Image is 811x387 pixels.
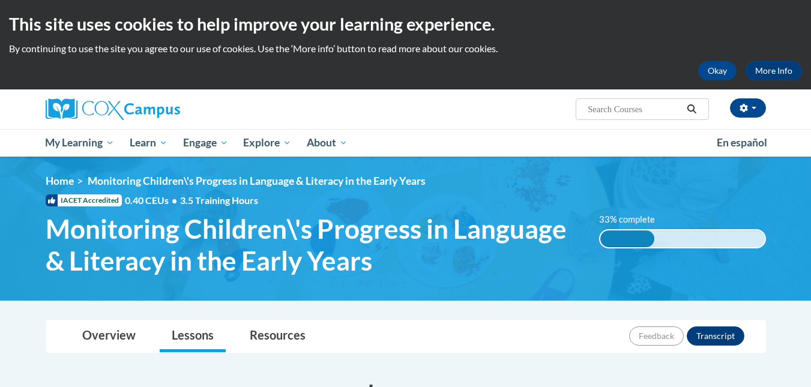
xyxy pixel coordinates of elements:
a: Explore [235,129,299,157]
div: 33% complete [600,230,654,247]
div: Main menu [28,129,784,157]
label: 33% complete [599,213,668,226]
button: Account Settings [730,98,766,118]
a: About [299,129,355,157]
a: Home [46,175,74,187]
span: Learn [130,136,167,150]
a: Overview [70,320,148,352]
button: Search [683,102,701,116]
a: My Learning [38,129,122,157]
span: 3.5 Training Hours [180,194,258,206]
input: Search Courses [586,102,683,116]
span: 0.40 CEUs [125,194,180,207]
a: Cox Campus [46,98,274,120]
span: En español [717,136,767,149]
span: • [172,194,177,206]
p: By continuing to use the site you agree to our use of cookies. Use the ‘More info’ button to read... [9,42,802,55]
span: Monitoring Children\'s Progress in Language & Literacy in the Early Years [88,175,426,187]
h2: This site uses cookies to help improve your learning experience. [9,12,802,36]
a: Learn [122,129,175,157]
button: Feedback [629,326,684,346]
button: Okay [698,61,737,80]
span: IACET Accredited [46,194,122,206]
span: Monitoring Children\'s Progress in Language & Literacy in the Early Years [46,213,582,277]
a: More Info [746,61,802,80]
a: Lessons [160,320,226,352]
span: Engage [183,136,228,150]
img: Cox Campus [46,98,180,120]
span: My Learning [45,136,114,150]
button: Transcript [687,326,744,346]
span: About [307,136,348,150]
a: Resources [238,320,318,352]
span: Explore [243,136,291,150]
a: Engage [175,129,236,157]
a: En español [709,130,775,155]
